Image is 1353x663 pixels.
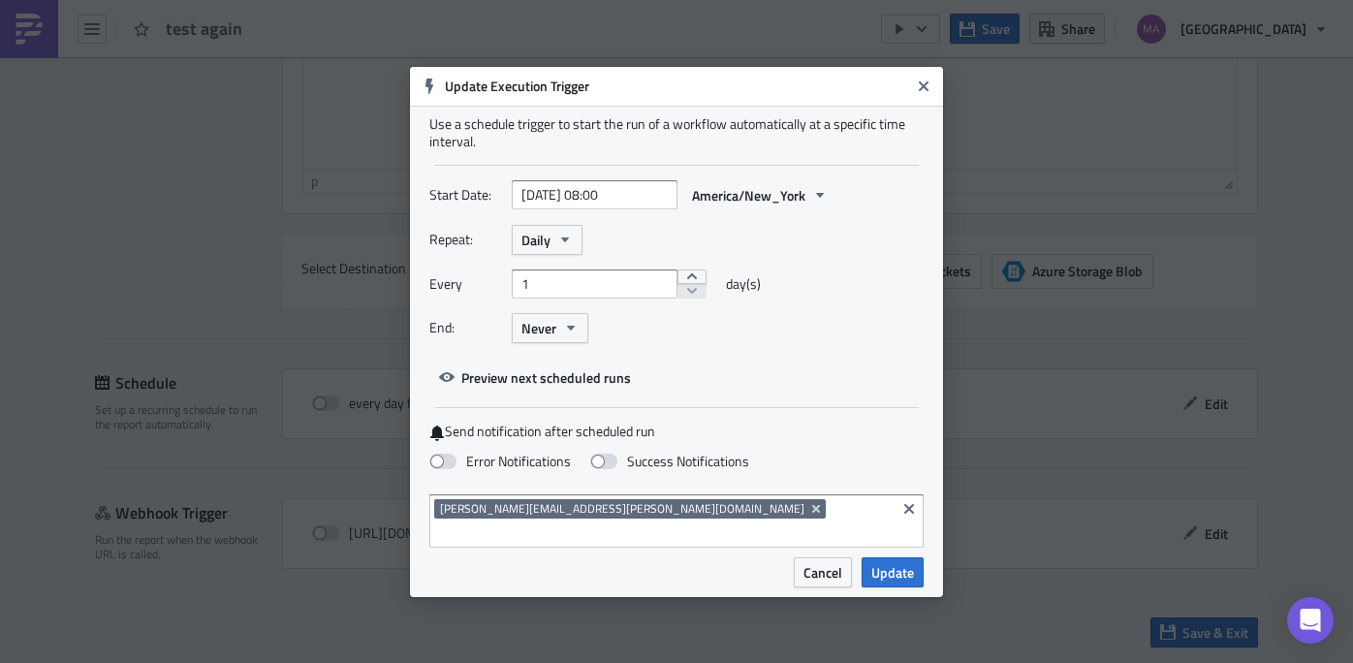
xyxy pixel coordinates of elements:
div: Open Intercom Messenger [1287,597,1334,644]
span: Daily [521,230,551,250]
label: Send notification after scheduled run [429,423,924,441]
button: Clear selected items [897,497,921,521]
label: Error Notifications [429,453,571,470]
button: Update [862,557,924,587]
span: day(s) [726,269,761,299]
button: increment [677,269,707,285]
label: Every [429,269,502,299]
span: America/New_York [692,185,805,205]
button: Never [512,313,588,343]
span: Update [871,562,914,583]
label: Start Date: [429,180,502,209]
button: Cancel [794,557,852,587]
input: YYYY-MM-DD HH:mm [512,180,677,209]
button: Close [909,72,938,101]
label: End: [429,313,502,342]
label: Success Notifications [590,453,749,470]
button: America/New_York [682,180,837,210]
button: Remove Tag [808,499,826,519]
span: Preview next scheduled runs [461,367,631,388]
label: Repeat: [429,225,502,254]
button: decrement [677,283,707,299]
button: Daily [512,225,582,255]
body: Rich Text Area. Press ALT-0 for help. [8,8,926,23]
div: Use a schedule trigger to start the run of a workflow automatically at a specific time interval. [429,115,924,150]
span: [PERSON_NAME][EMAIL_ADDRESS][PERSON_NAME][DOMAIN_NAME] [440,501,804,517]
span: Cancel [803,562,842,583]
h6: Update Execution Trigger [445,78,910,95]
span: Never [521,318,556,338]
button: Preview next scheduled runs [429,363,641,393]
